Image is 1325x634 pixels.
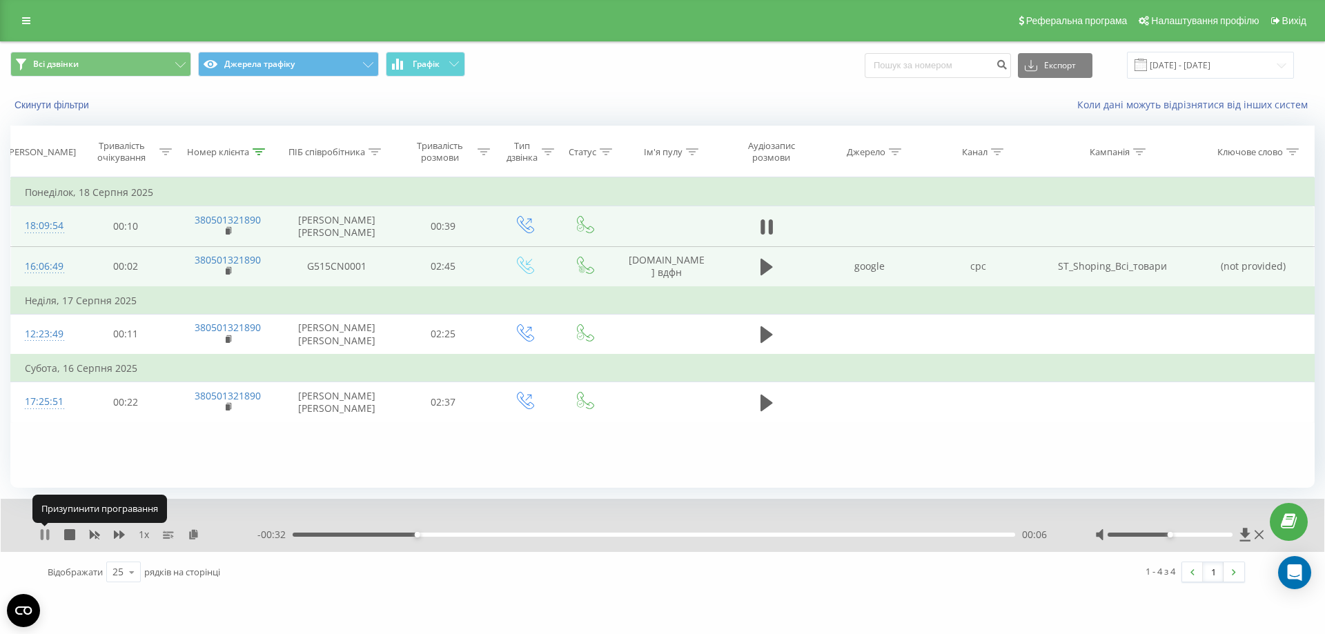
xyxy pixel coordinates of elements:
[924,246,1032,287] td: cpc
[1032,246,1193,287] td: ST_Shoping_Всі_товари
[1146,564,1175,578] div: 1 - 4 з 4
[280,382,393,422] td: [PERSON_NAME] [PERSON_NAME]
[48,566,103,578] span: Відображати
[644,146,683,158] div: Ім'я пулу
[1203,562,1224,582] a: 1
[393,382,493,422] td: 02:37
[569,146,596,158] div: Статус
[405,140,474,164] div: Тривалість розмови
[198,52,379,77] button: Джерела трафіку
[1018,53,1092,78] button: Експорт
[393,206,493,246] td: 00:39
[386,52,465,77] button: Графік
[280,246,393,287] td: G515CN0001
[731,140,812,164] div: Аудіозапис розмови
[75,382,176,422] td: 00:22
[1151,15,1259,26] span: Налаштування профілю
[1193,246,1314,287] td: (not provided)
[415,532,420,537] div: Accessibility label
[614,246,719,287] td: [DOMAIN_NAME] вдфн
[280,206,393,246] td: [PERSON_NAME] [PERSON_NAME]
[393,246,493,287] td: 02:45
[865,53,1011,78] input: Пошук за номером
[10,52,191,77] button: Всі дзвінки
[815,246,923,287] td: google
[32,495,167,522] div: Призупинити програвання
[187,146,249,158] div: Номер клієнта
[11,355,1315,382] td: Субота, 16 Серпня 2025
[195,213,261,226] a: 380501321890
[847,146,885,158] div: Джерело
[7,594,40,627] button: Open CMP widget
[1077,98,1315,111] a: Коли дані можуть відрізнятися вiд інших систем
[257,528,293,542] span: - 00:32
[288,146,365,158] div: ПІБ співробітника
[393,314,493,355] td: 02:25
[10,99,96,111] button: Скинути фільтри
[962,146,988,158] div: Канал
[1022,528,1047,542] span: 00:06
[75,314,176,355] td: 00:11
[506,140,538,164] div: Тип дзвінка
[1167,532,1172,537] div: Accessibility label
[75,206,176,246] td: 00:10
[25,321,61,348] div: 12:23:49
[11,179,1315,206] td: Понеділок, 18 Серпня 2025
[413,59,440,69] span: Графік
[195,321,261,334] a: 380501321890
[25,212,61,239] div: 18:09:54
[25,388,61,415] div: 17:25:51
[75,246,176,287] td: 00:02
[25,253,61,280] div: 16:06:49
[11,287,1315,315] td: Неділя, 17 Серпня 2025
[195,389,261,402] a: 380501321890
[33,59,79,70] span: Всі дзвінки
[195,253,261,266] a: 380501321890
[144,566,220,578] span: рядків на сторінці
[88,140,157,164] div: Тривалість очікування
[6,146,76,158] div: [PERSON_NAME]
[112,565,124,579] div: 25
[1217,146,1283,158] div: Ключове слово
[1282,15,1306,26] span: Вихід
[1026,15,1128,26] span: Реферальна програма
[1278,556,1311,589] div: Open Intercom Messenger
[280,314,393,355] td: [PERSON_NAME] [PERSON_NAME]
[1090,146,1130,158] div: Кампанія
[139,528,149,542] span: 1 x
